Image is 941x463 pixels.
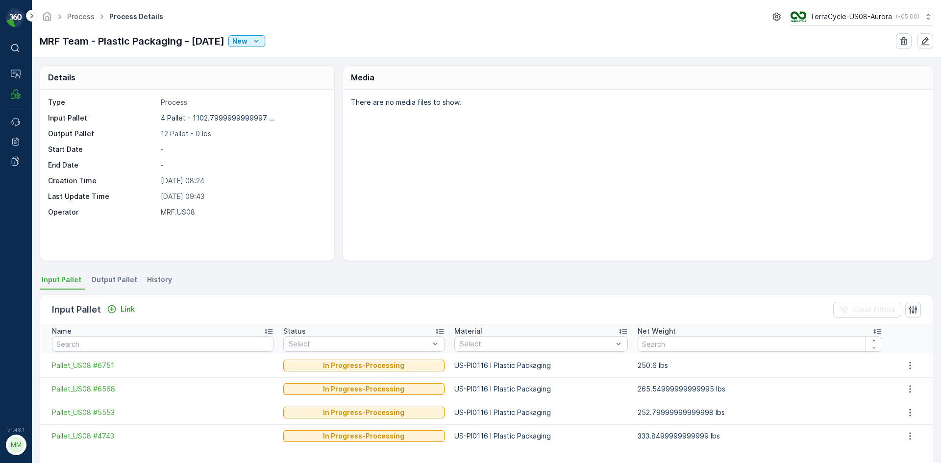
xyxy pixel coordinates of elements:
[351,97,922,107] p: There are no media files to show.
[633,377,887,401] td: 265.54999999999995 lbs
[283,407,444,418] button: In Progress-Processing
[449,354,633,377] td: US-PI0116 I Plastic Packaging
[633,401,887,424] td: 252.79999999999998 lbs
[449,377,633,401] td: US-PI0116 I Plastic Packaging
[853,305,895,315] p: Clear Filters
[351,72,374,83] p: Media
[633,354,887,377] td: 250.6 lbs
[449,401,633,424] td: US-PI0116 I Plastic Packaging
[161,176,324,186] p: [DATE] 08:24
[48,97,157,107] p: Type
[460,339,613,349] p: Select
[454,326,482,336] p: Material
[323,408,404,417] p: In Progress-Processing
[161,145,324,154] p: -
[52,431,273,441] a: Pallet_US08 #4743
[52,303,101,317] p: Input Pallet
[161,97,324,107] p: Process
[283,430,444,442] button: In Progress-Processing
[323,361,404,370] p: In Progress-Processing
[810,12,892,22] p: TerraCycle-US08-Aurora
[449,424,633,448] td: US-PI0116 I Plastic Packaging
[40,34,224,49] p: MRF Team - Plastic Packaging - [DATE]
[161,160,324,170] p: -
[48,145,157,154] p: Start Date
[52,336,273,352] input: Search
[52,408,273,417] a: Pallet_US08 #5553
[52,361,273,370] a: Pallet_US08 #6751
[833,302,901,317] button: Clear Filters
[289,339,429,349] p: Select
[791,8,933,25] button: TerraCycle-US08-Aurora(-05:00)
[283,360,444,371] button: In Progress-Processing
[638,336,882,352] input: Search
[48,113,157,123] p: Input Pallet
[48,160,157,170] p: End Date
[6,427,25,433] span: v 1.48.1
[52,326,72,336] p: Name
[48,192,157,201] p: Last Update Time
[896,13,919,21] p: ( -05:00 )
[323,431,404,441] p: In Progress-Processing
[48,72,75,83] p: Details
[48,176,157,186] p: Creation Time
[42,275,81,285] span: Input Pallet
[107,12,165,22] span: Process Details
[161,114,275,122] p: 4 Pallet - 1102.7999999999997 ...
[48,207,157,217] p: Operator
[283,383,444,395] button: In Progress-Processing
[228,35,265,47] button: New
[633,424,887,448] td: 333.8499999999999 lbs
[147,275,172,285] span: History
[6,435,25,455] button: MM
[161,207,324,217] p: MRF.US08
[161,192,324,201] p: [DATE] 09:43
[42,15,52,23] a: Homepage
[91,275,137,285] span: Output Pallet
[52,384,273,394] a: Pallet_US08 #6568
[161,129,324,139] p: 12 Pallet - 0 lbs
[67,12,95,21] a: Process
[791,11,806,22] img: image_ci7OI47.png
[232,36,248,46] p: New
[283,326,306,336] p: Status
[6,8,25,27] img: logo
[323,384,404,394] p: In Progress-Processing
[8,437,24,453] div: MM
[103,303,139,315] button: Link
[48,129,157,139] p: Output Pallet
[638,326,676,336] p: Net Weight
[121,304,135,314] p: Link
